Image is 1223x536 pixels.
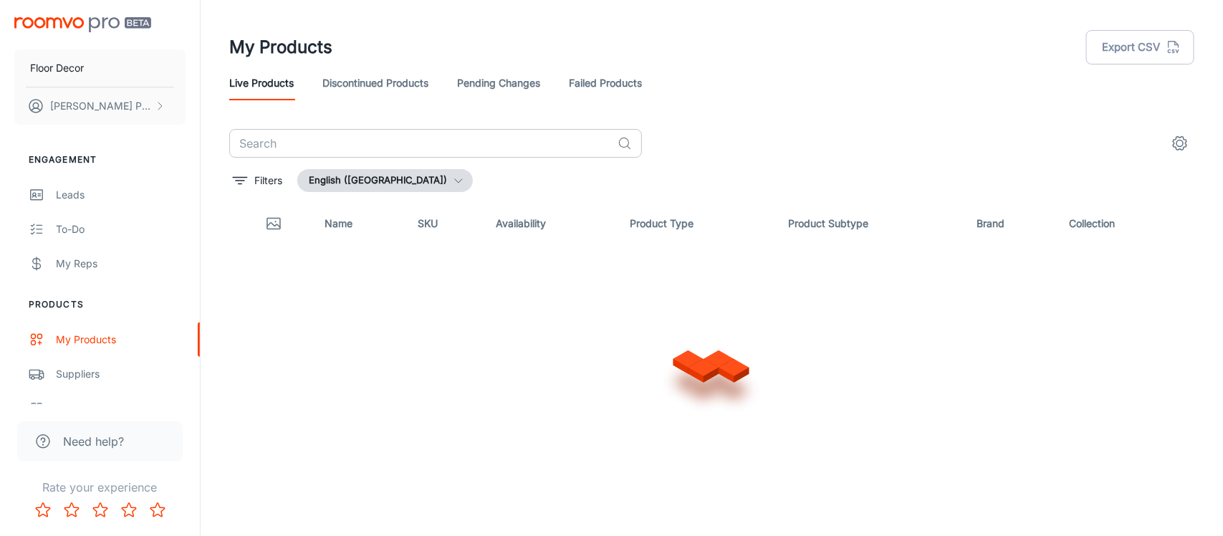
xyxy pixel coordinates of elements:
span: Need help? [63,433,124,450]
button: Rate 1 star [29,496,57,525]
button: Rate 2 star [57,496,86,525]
p: Rate your experience [11,479,188,496]
button: settings [1166,129,1194,158]
button: filter [229,169,286,192]
p: Filters [254,173,282,188]
p: Floor Decor [30,60,84,76]
div: My Products [56,332,186,348]
div: QR Codes [56,401,186,416]
th: Availability [484,204,618,244]
th: Product Subtype [777,204,965,244]
div: Leads [56,187,186,203]
th: Collection [1058,204,1194,244]
h1: My Products [229,34,332,60]
a: Discontinued Products [322,66,428,100]
div: To-do [56,221,186,237]
button: Rate 5 star [143,496,172,525]
img: Roomvo PRO Beta [14,17,151,32]
button: Rate 3 star [86,496,115,525]
th: SKU [406,204,485,244]
a: Pending Changes [457,66,540,100]
svg: Thumbnail [265,215,282,232]
div: My Reps [56,256,186,272]
input: Search [229,129,612,158]
th: Brand [965,204,1058,244]
div: Suppliers [56,366,186,382]
button: Rate 4 star [115,496,143,525]
a: Live Products [229,66,294,100]
button: English ([GEOGRAPHIC_DATA]) [297,169,473,192]
a: Failed Products [569,66,642,100]
p: [PERSON_NAME] Phoenix [50,98,151,114]
th: Product Type [618,204,777,244]
th: Name [313,204,406,244]
button: Export CSV [1086,30,1194,64]
button: Floor Decor [14,49,186,87]
button: [PERSON_NAME] Phoenix [14,87,186,125]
